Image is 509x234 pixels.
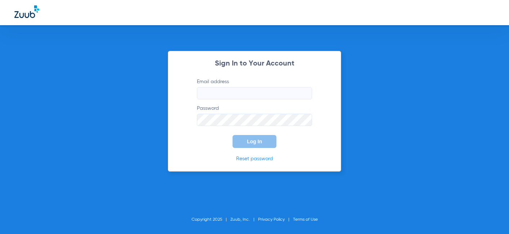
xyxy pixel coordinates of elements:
[14,5,39,18] img: Zuub Logo
[197,105,312,126] label: Password
[197,87,312,99] input: Email address
[197,114,312,126] input: Password
[258,217,285,222] a: Privacy Policy
[247,139,262,144] span: Log In
[293,217,318,222] a: Terms of Use
[197,78,312,99] label: Email address
[186,60,323,67] h2: Sign In to Your Account
[230,216,258,223] li: Zuub, Inc.
[233,135,276,148] button: Log In
[192,216,230,223] li: Copyright 2025
[236,156,273,161] a: Reset password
